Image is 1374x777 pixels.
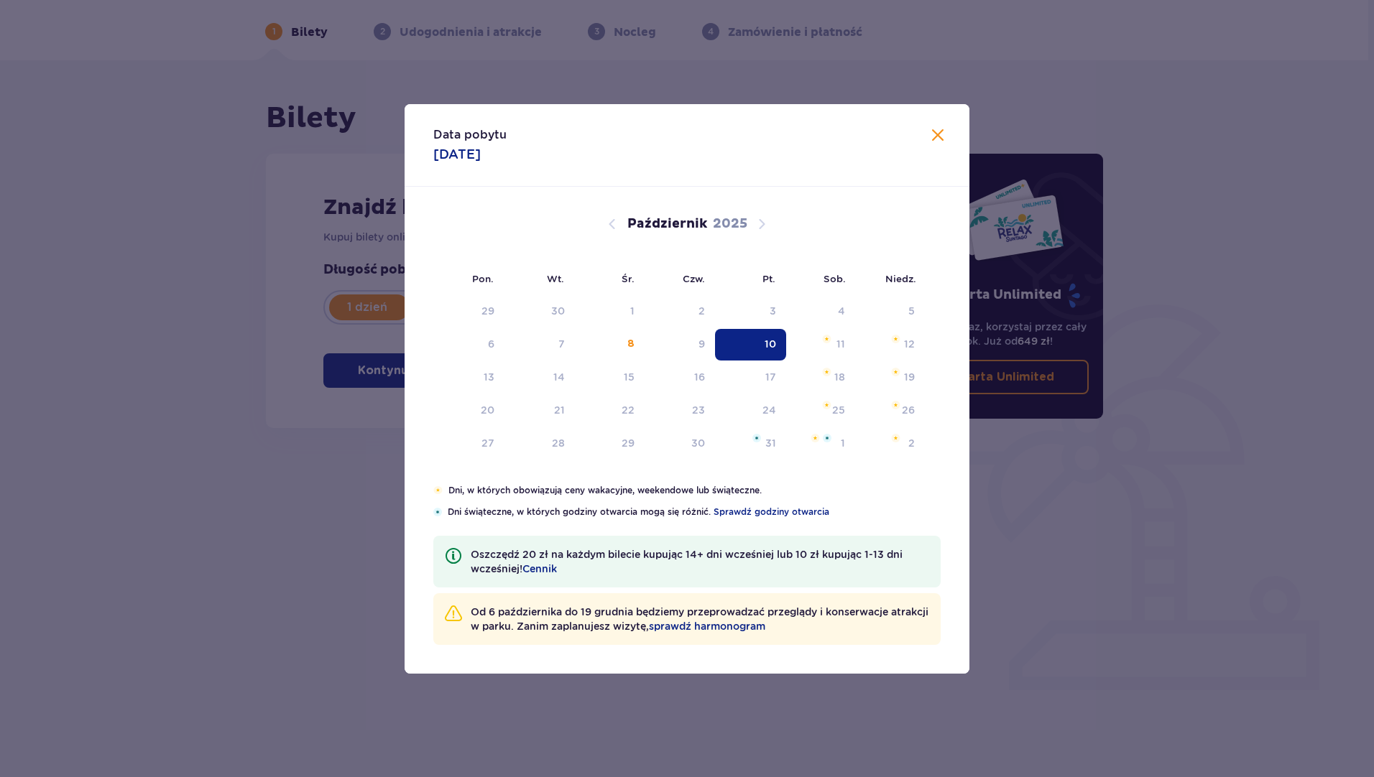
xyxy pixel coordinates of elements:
div: 11 [836,337,845,351]
td: Data niedostępna. poniedziałek, 29 września 2025 [433,296,504,327]
div: 19 [904,370,915,384]
img: Pomarańczowa gwiazdka [822,401,831,409]
td: środa, 29 października 2025 [575,428,645,460]
div: 25 [832,403,845,417]
td: poniedziałek, 27 października 2025 [433,428,504,460]
td: wtorek, 21 października 2025 [504,395,576,427]
img: Niebieska gwiazdka [823,434,831,442]
p: Dni świąteczne, w których godziny otwarcia mogą się różnić. [448,506,941,518]
div: 23 [692,403,705,417]
td: piątek, 31 października 2025 [715,428,786,460]
td: wtorek, 28 października 2025 [504,428,576,460]
div: 4 [838,304,845,318]
td: Data niedostępna. niedziela, 5 października 2025 [855,296,925,327]
div: 29 [481,304,494,318]
img: Pomarańczowa gwiazdka [433,486,443,495]
div: 17 [765,370,776,384]
p: Data pobytu [433,127,507,143]
td: Data zaznaczona. piątek, 10 października 2025 [715,329,786,360]
td: piątek, 17 października 2025 [715,362,786,394]
div: 21 [554,403,565,417]
div: 12 [904,337,915,351]
img: Pomarańczowa gwiazdka [811,434,820,442]
div: 18 [834,370,845,384]
img: Pomarańczowa gwiazdka [891,434,900,442]
td: czwartek, 9 października 2025 [645,329,716,360]
td: Data niedostępna. sobota, 4 października 2025 [786,296,856,327]
div: 13 [484,370,494,384]
div: 2 [908,436,915,450]
small: Wt. [547,273,564,284]
div: 22 [622,403,635,417]
div: 1 [841,436,845,450]
small: Niedz. [885,273,916,284]
small: Czw. [683,273,705,284]
td: Data niedostępna. wtorek, 30 września 2025 [504,296,576,327]
div: 31 [765,436,776,450]
a: Cennik [522,562,557,576]
p: [DATE] [433,146,481,163]
td: Data niedostępna. środa, 8 października 2025 [575,329,645,360]
td: niedziela, 12 października 2025 [855,329,925,360]
a: sprawdź harmonogram [649,619,765,633]
img: Niebieska gwiazdka [752,434,761,442]
td: Data niedostępna. środa, 1 października 2025 [575,296,645,327]
small: Pt. [762,273,775,284]
button: Następny miesiąc [753,215,770,233]
div: 20 [481,403,494,417]
img: Niebieska gwiazdka [433,508,442,516]
div: 2 [698,304,705,318]
p: 2025 [713,215,747,233]
td: Data niedostępna. poniedziałek, 6 października 2025 [433,329,504,360]
div: 7 [558,337,565,351]
div: 24 [762,403,776,417]
td: sobota, 25 października 2025 [786,395,856,427]
td: Data niedostępna. czwartek, 2 października 2025 [645,296,716,327]
td: Data niedostępna. piątek, 3 października 2025 [715,296,786,327]
td: piątek, 24 października 2025 [715,395,786,427]
img: Pomarańczowa gwiazdka [891,401,900,409]
div: 26 [902,403,915,417]
td: niedziela, 19 października 2025 [855,362,925,394]
p: Oszczędź 20 zł na każdym bilecie kupując 14+ dni wcześniej lub 10 zł kupując 1-13 dni wcześniej! [471,547,929,576]
div: 9 [698,337,705,351]
button: Zamknij [929,127,946,145]
img: Pomarańczowa gwiazdka [822,335,831,343]
td: sobota, 18 października 2025 [786,362,856,394]
div: 30 [691,436,705,450]
div: 16 [694,370,705,384]
div: 6 [488,337,494,351]
td: niedziela, 2 listopada 2025 [855,428,925,460]
td: środa, 22 października 2025 [575,395,645,427]
td: sobota, 1 listopada 2025 [786,428,856,460]
td: czwartek, 30 października 2025 [645,428,716,460]
div: 3 [770,304,776,318]
div: 27 [481,436,494,450]
p: Dni, w których obowiązują ceny wakacyjne, weekendowe lub świąteczne. [448,484,941,497]
td: Data niedostępna. wtorek, 7 października 2025 [504,329,576,360]
div: 29 [622,436,635,450]
div: 28 [552,436,565,450]
div: 15 [624,370,635,384]
div: 10 [765,337,776,351]
small: Śr. [622,273,635,284]
td: wtorek, 14 października 2025 [504,362,576,394]
img: Pomarańczowa gwiazdka [822,368,831,376]
div: 8 [627,337,635,351]
div: 1 [630,304,635,318]
small: Sob. [824,273,846,284]
img: Pomarańczowa gwiazdka [891,335,900,343]
td: sobota, 11 października 2025 [786,329,856,360]
div: 30 [551,304,565,318]
td: środa, 15 października 2025 [575,362,645,394]
td: poniedziałek, 13 października 2025 [433,362,504,394]
p: Październik [627,215,707,233]
img: Pomarańczowa gwiazdka [891,368,900,376]
a: Sprawdź godziny otwarcia [714,506,829,518]
small: Pon. [472,273,494,284]
td: poniedziałek, 20 października 2025 [433,395,504,427]
div: 5 [908,304,915,318]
